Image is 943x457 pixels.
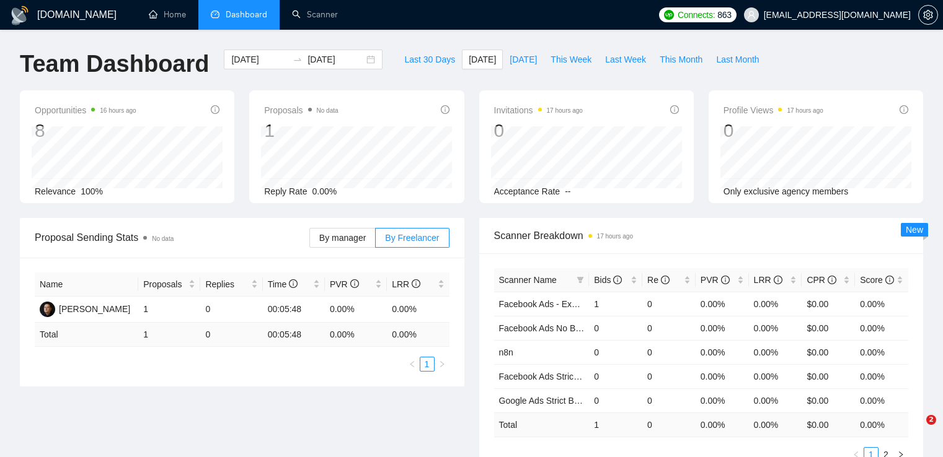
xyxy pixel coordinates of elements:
td: 0.00% [325,297,387,323]
span: CPR [807,275,836,285]
button: Last Month [709,50,766,69]
td: 1 [589,412,642,437]
span: Scanner Name [499,275,557,285]
td: 0.00% [855,364,908,388]
span: New [906,225,923,235]
td: 0.00% [855,340,908,364]
span: Last Month [716,53,759,66]
th: Replies [200,272,262,297]
td: Total [494,412,590,437]
span: filter [574,271,587,289]
td: 0 [642,364,696,388]
td: $0.00 [802,292,855,316]
td: 0.00% [855,388,908,412]
time: 16 hours ago [100,107,136,114]
img: DS [40,302,55,317]
td: $0.00 [802,316,855,340]
td: $ 0.00 [802,412,855,437]
span: Last 30 Days [404,53,455,66]
td: Total [35,323,138,347]
a: n8n [499,347,513,357]
span: Profile Views [724,103,823,118]
button: This Week [544,50,598,69]
div: 0 [724,119,823,142]
span: Proposals [264,103,338,118]
span: Scanner Breakdown [494,228,909,243]
span: 863 [717,8,731,22]
td: 00:05:48 [263,297,325,323]
span: [DATE] [510,53,537,66]
th: Proposals [138,272,200,297]
h1: Team Dashboard [20,50,209,79]
td: $0.00 [802,364,855,388]
td: 0.00% [696,340,749,364]
span: PVR [330,279,359,289]
td: 0 [642,340,696,364]
a: Facebook Ads Strict Budget [499,372,606,381]
span: This Month [660,53,702,66]
span: Only exclusive agency members [724,186,849,196]
td: 0.00% [855,316,908,340]
td: 1 [138,323,200,347]
span: Invitations [494,103,583,118]
span: user [747,11,756,19]
a: DS[PERSON_NAME] [40,303,130,313]
button: Last 30 Days [397,50,462,69]
button: This Month [653,50,709,69]
span: 0.00% [312,186,337,196]
td: 0 [200,297,262,323]
span: info-circle [211,105,219,114]
td: 0.00% [696,388,749,412]
button: left [405,357,420,372]
img: logo [10,6,30,25]
input: Start date [231,53,288,66]
span: No data [152,235,174,242]
span: PVR [701,275,730,285]
span: This Week [551,53,591,66]
li: Previous Page [405,357,420,372]
td: 0.00% [696,292,749,316]
span: dashboard [211,10,219,19]
td: 0 [642,316,696,340]
td: 0.00% [696,316,749,340]
span: No data [317,107,339,114]
span: info-circle [900,105,908,114]
td: 0 [642,412,696,437]
button: right [435,357,449,372]
th: Name [35,272,138,297]
img: upwork-logo.png [664,10,674,20]
td: 00:05:48 [263,323,325,347]
span: info-circle [774,276,782,284]
a: Facebook Ads - Exact Phrasing [499,299,620,309]
span: [DATE] [469,53,496,66]
td: 0 [642,388,696,412]
span: Reply Rate [264,186,307,196]
td: 0.00% [749,316,802,340]
a: searchScanner [292,9,338,20]
td: 0.00% [749,340,802,364]
button: [DATE] [462,50,503,69]
span: Score [860,275,893,285]
td: 1 [138,297,200,323]
li: 1 [420,357,435,372]
span: filter [577,276,584,284]
span: info-circle [613,276,622,284]
div: 1 [264,119,338,142]
div: 8 [35,119,136,142]
span: info-circle [661,276,670,284]
span: info-circle [412,279,420,288]
span: LRR [392,279,420,289]
td: 0 [589,316,642,340]
td: 0.00% [749,292,802,316]
span: -- [565,186,570,196]
td: 0.00 % [855,412,908,437]
button: Last Week [598,50,653,69]
span: info-circle [828,276,836,284]
td: 0 [642,292,696,316]
iframe: Intercom live chat [901,415,931,445]
span: By manager [319,233,366,243]
td: $0.00 [802,340,855,364]
time: 17 hours ago [787,107,823,114]
td: 0.00% [855,292,908,316]
span: Time [268,279,298,289]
